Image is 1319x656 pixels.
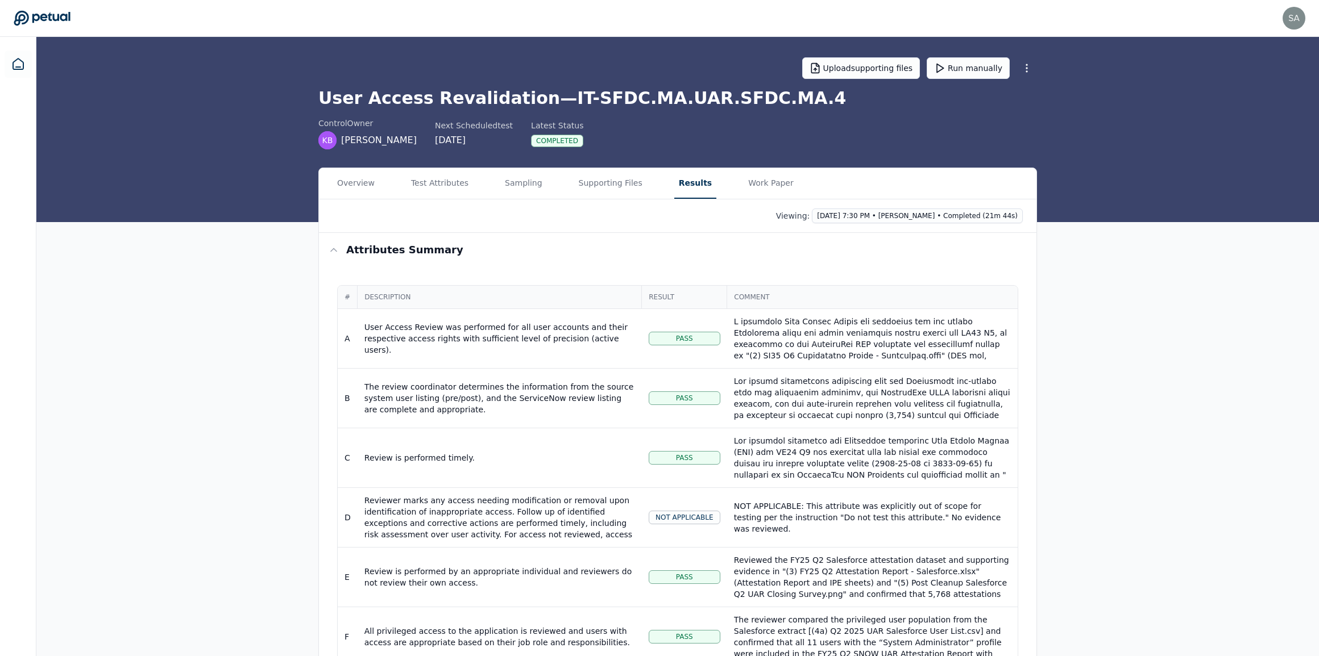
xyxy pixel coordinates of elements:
[318,118,417,129] div: control Owner
[531,135,583,147] div: Completed
[1283,7,1305,30] img: sahil.gupta@toasttab.com
[435,120,513,131] div: Next Scheduled test
[676,453,693,462] span: Pass
[734,375,1011,580] div: Lor ipsumd sitametcons adipiscing elit sed Doeiusmodt inc-utlabo etdo mag aliquaenim adminimv, qu...
[676,394,693,403] span: Pass
[333,168,379,199] button: Overview
[734,316,1011,588] div: L ipsumdolo Sita Consec Adipis eli seddoeius tem inc utlabo Etdolorema aliqu eni admin veniamquis...
[14,10,70,26] a: Go to Dashboard
[649,293,720,302] span: Result
[5,51,32,78] a: Dashboard
[927,57,1010,79] button: Run manually
[734,293,1011,302] span: Comment
[656,513,714,522] span: Not Applicable
[338,428,358,488] td: C
[574,168,647,199] button: Supporting Files
[338,309,358,369] td: A
[435,133,513,147] div: [DATE]
[364,625,635,648] div: All privileged access to the application is reviewed and users with access are appropriate based ...
[676,573,693,582] span: Pass
[322,135,333,146] span: KB
[338,548,358,607] td: E
[674,168,716,199] button: Results
[346,242,463,258] h3: Attributes summary
[812,208,1023,223] button: [DATE] 7:30 PM • [PERSON_NAME] • Completed (21m 44s)
[364,452,635,463] div: Review is performed timely.
[364,321,635,356] div: User Access Review was performed for all user accounts and their respective access rights with su...
[802,57,920,79] button: Uploadsupporting files
[319,233,1036,267] button: Attributes summary
[1017,58,1037,78] button: More Options
[364,293,634,302] span: Description
[345,293,350,302] span: #
[500,168,547,199] button: Sampling
[676,334,693,343] span: Pass
[318,88,1037,108] h1: User Access Revalidation — IT-SFDC.MA.UAR.SFDC.MA.4
[676,632,693,641] span: Pass
[338,369,358,428] td: B
[531,120,583,131] div: Latest Status
[364,566,635,588] div: Review is performed by an appropriate individual and reviewers do not review their own access.
[776,210,810,222] p: Viewing:
[338,488,358,548] td: D
[734,500,1011,534] div: NOT APPLICABLE: This attribute was explicitly out of scope for testing per the instruction "Do no...
[341,133,417,147] span: [PERSON_NAME]
[744,168,798,199] button: Work Paper
[364,381,635,415] div: The review coordinator determines the information from the source system user listing (pre/post),...
[364,495,635,551] div: Reviewer marks any access needing modification or removal upon identification of inappropriate ac...
[734,435,1011,651] div: Lor ipsumdol sitametco adi Elitseddoe temporinc Utla Etdolo Magnaa (ENI) adm VE24 Q9 nos exercita...
[407,168,473,199] button: Test Attributes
